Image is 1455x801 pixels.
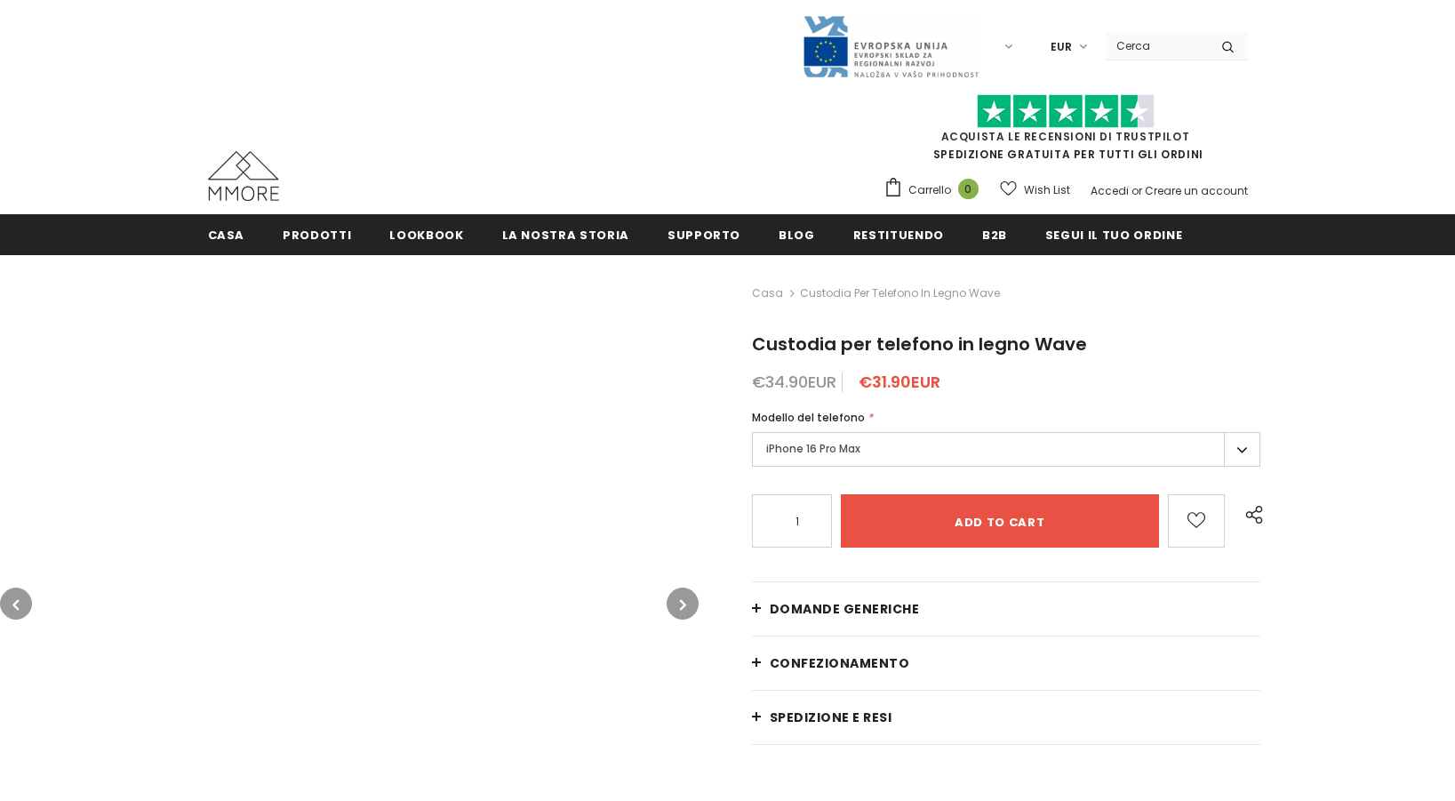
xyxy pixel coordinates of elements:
span: Casa [208,227,245,244]
span: Modello del telefono [752,410,865,425]
img: Fidati di Pilot Stars [977,94,1155,129]
a: Segui il tuo ordine [1045,214,1182,254]
span: or [1131,183,1142,198]
img: Casi MMORE [208,151,279,201]
a: Domande generiche [752,582,1261,636]
input: Add to cart [841,494,1159,548]
span: supporto [668,227,740,244]
span: La nostra storia [502,227,629,244]
a: Wish List [1000,174,1070,205]
a: Spedizione e resi [752,691,1261,744]
img: Javni Razpis [802,14,979,79]
a: CONFEZIONAMENTO [752,637,1261,690]
span: €31.90EUR [859,371,940,393]
span: Carrello [908,181,951,199]
span: B2B [982,227,1007,244]
span: 0 [958,179,979,199]
span: Custodia per telefono in legno Wave [800,283,1000,304]
a: Casa [208,214,245,254]
span: Segui il tuo ordine [1045,227,1182,244]
a: Javni Razpis [802,38,979,53]
span: Prodotti [283,227,351,244]
label: iPhone 16 Pro Max [752,432,1261,467]
span: Domande generiche [770,600,920,618]
span: Wish List [1024,181,1070,199]
a: Lookbook [389,214,463,254]
a: Prodotti [283,214,351,254]
span: EUR [1051,38,1072,56]
a: Carrello 0 [883,177,987,204]
span: Blog [779,227,815,244]
a: Acquista le recensioni di TrustPilot [941,129,1190,144]
span: Spedizione e resi [770,709,892,726]
a: Blog [779,214,815,254]
span: SPEDIZIONE GRATUITA PER TUTTI GLI ORDINI [883,102,1248,162]
span: Custodia per telefono in legno Wave [752,332,1087,356]
span: €34.90EUR [752,371,836,393]
a: Restituendo [853,214,944,254]
input: Search Site [1106,33,1208,59]
span: Lookbook [389,227,463,244]
a: Casa [752,283,783,304]
span: Restituendo [853,227,944,244]
a: supporto [668,214,740,254]
a: Creare un account [1145,183,1248,198]
span: CONFEZIONAMENTO [770,654,910,672]
a: B2B [982,214,1007,254]
a: La nostra storia [502,214,629,254]
a: Accedi [1091,183,1129,198]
